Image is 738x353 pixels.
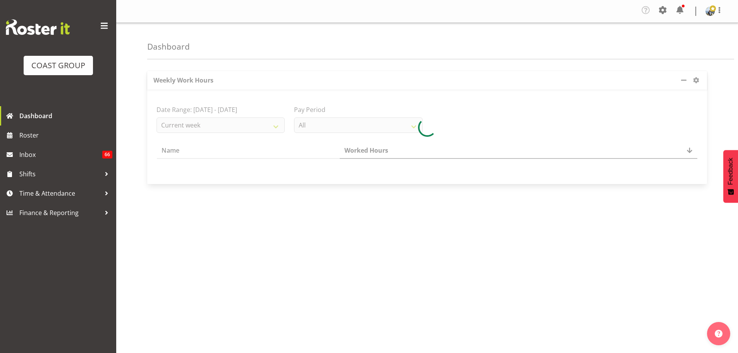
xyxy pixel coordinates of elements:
span: Roster [19,129,112,141]
span: Feedback [727,158,734,185]
div: COAST GROUP [31,60,85,71]
span: 66 [102,151,112,158]
span: Shifts [19,168,101,180]
img: help-xxl-2.png [715,330,723,338]
button: Feedback - Show survey [723,150,738,203]
span: Finance & Reporting [19,207,101,219]
span: Inbox [19,149,102,160]
img: brittany-taylorf7b938a58e78977fad4baecaf99ae47c.png [705,7,715,16]
img: Rosterit website logo [6,19,70,35]
h4: Dashboard [147,42,190,51]
span: Time & Attendance [19,188,101,199]
span: Dashboard [19,110,112,122]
